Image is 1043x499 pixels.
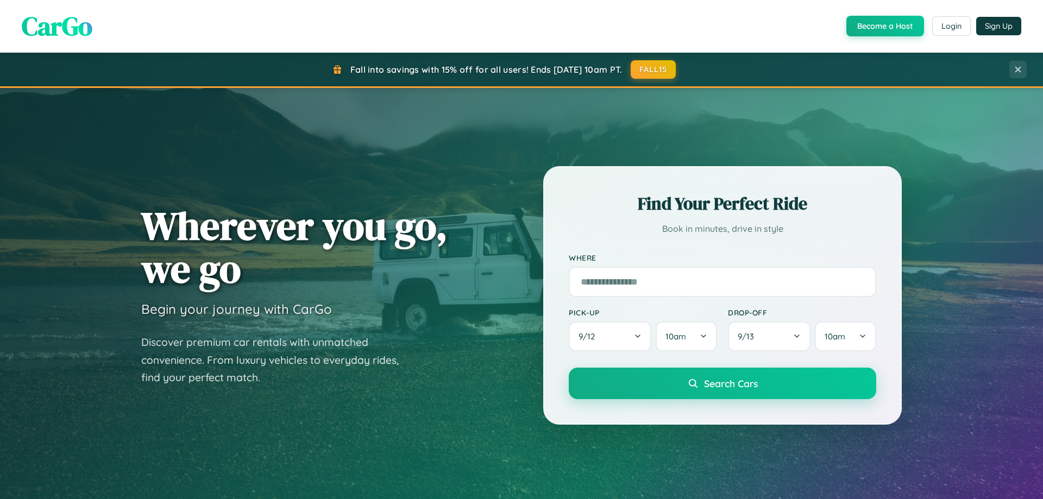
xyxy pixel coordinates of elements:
[728,308,876,317] label: Drop-off
[704,377,758,389] span: Search Cars
[569,192,876,216] h2: Find Your Perfect Ride
[569,253,876,262] label: Where
[665,331,686,342] span: 10am
[631,60,676,79] button: FALL15
[656,321,717,351] button: 10am
[846,16,924,36] button: Become a Host
[579,331,600,342] span: 9 / 12
[738,331,759,342] span: 9 / 13
[815,321,876,351] button: 10am
[976,17,1021,35] button: Sign Up
[350,64,623,75] span: Fall into savings with 15% off for all users! Ends [DATE] 10am PT.
[569,321,651,351] button: 9/12
[141,204,448,290] h1: Wherever you go, we go
[141,333,413,387] p: Discover premium car rentals with unmatched convenience. From luxury vehicles to everyday rides, ...
[825,331,845,342] span: 10am
[569,308,717,317] label: Pick-up
[569,221,876,237] p: Book in minutes, drive in style
[141,301,332,317] h3: Begin your journey with CarGo
[569,368,876,399] button: Search Cars
[728,321,810,351] button: 9/13
[22,8,92,44] span: CarGo
[932,16,971,36] button: Login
